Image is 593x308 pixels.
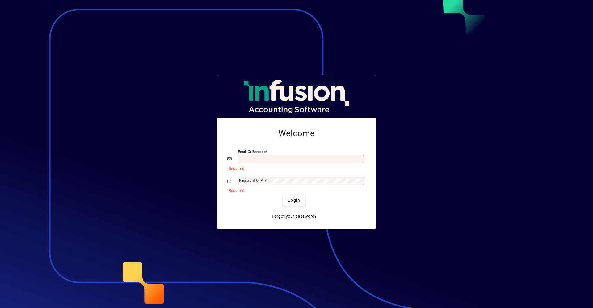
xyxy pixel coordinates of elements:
[288,197,300,204] span: Login
[239,178,266,183] mat-label: Password or Pin
[269,211,319,222] a: Forgot your password?
[272,213,317,220] span: Forgot your password?
[283,195,305,206] button: Login
[229,187,361,193] mat-error: Required
[227,128,366,139] h2: Welcome
[238,150,266,154] mat-label: Email or Barcode
[229,165,361,171] mat-error: Required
